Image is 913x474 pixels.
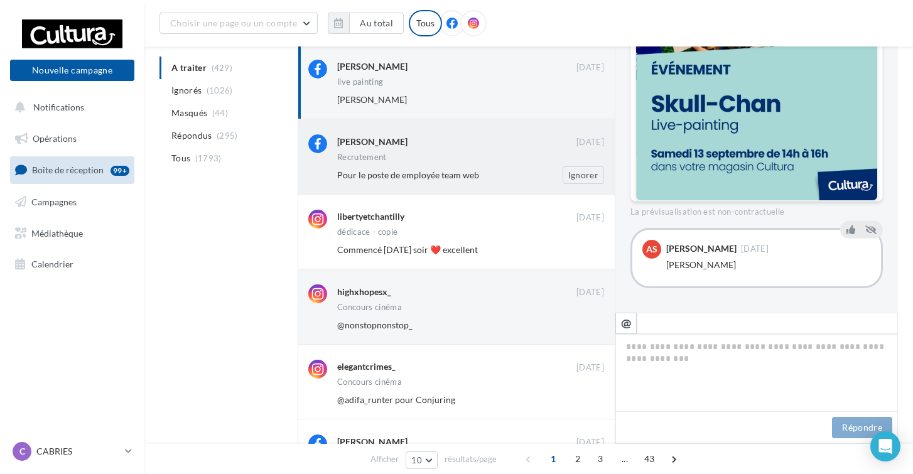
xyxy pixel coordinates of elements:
button: Au total [328,13,404,34]
a: C CABRIES [10,439,134,463]
div: La prévisualisation est non-contractuelle [630,202,883,218]
span: 1 [543,449,563,469]
p: CABRIES [36,445,120,458]
span: [PERSON_NAME] [337,94,407,105]
span: 3 [590,449,610,469]
span: ... [615,449,635,469]
div: elegantcrimes_ [337,360,396,373]
div: [PERSON_NAME] [666,244,737,253]
button: Notifications [8,94,132,121]
button: @ [615,313,637,334]
button: Nouvelle campagne [10,60,134,81]
span: [DATE] [576,62,604,73]
span: [DATE] [576,437,604,448]
span: [DATE] [576,212,604,224]
div: Open Intercom Messenger [870,431,900,461]
span: Médiathèque [31,227,83,238]
span: Calendrier [31,259,73,269]
span: Répondus [171,129,212,142]
span: Notifications [33,102,84,112]
span: (44) [212,108,228,118]
span: [DATE] [576,362,604,374]
i: @ [621,317,632,328]
span: Masqués [171,107,207,119]
span: @nonstopnonstop_ [337,320,413,330]
div: live painting [337,78,383,86]
span: C [19,445,25,458]
button: Au total [349,13,404,34]
div: 99+ [111,166,129,176]
span: Afficher [370,453,399,465]
button: Choisir une page ou un compte [159,13,318,34]
a: Boîte de réception99+ [8,156,137,183]
div: Concours cinéma [337,378,402,386]
div: [PERSON_NAME] [337,60,408,73]
span: Pour le poste de employée team web [337,170,479,180]
button: Ignorer [563,166,604,184]
span: 43 [639,449,660,469]
span: [DATE] [741,245,769,253]
span: résultats/page [445,453,497,465]
span: 2 [568,449,588,469]
div: Recrutement [337,153,387,161]
span: [DATE] [576,137,604,148]
span: (1026) [207,85,233,95]
div: dédicace - copie [337,228,397,236]
span: Ignorés [171,84,202,97]
a: Médiathèque [8,220,137,247]
div: [PERSON_NAME] [337,136,408,148]
div: libertyetchantilly [337,210,404,223]
span: Opérations [33,133,77,144]
span: (1793) [195,153,222,163]
button: Répondre [832,417,892,438]
span: Commencé [DATE] soir ❤️ excellent [337,244,478,255]
span: 10 [411,455,422,465]
div: [PERSON_NAME] [666,259,871,271]
span: AS [646,243,657,256]
div: Concours cinéma [337,303,402,311]
span: Campagnes [31,197,77,207]
div: highxhopesx_ [337,286,391,298]
button: 10 [406,451,438,469]
div: Tous [409,10,442,36]
span: Tous [171,152,190,164]
span: Boîte de réception [32,164,104,175]
span: (295) [217,131,238,141]
div: [PERSON_NAME] [337,436,408,448]
span: @adifa_runter pour Conjuring [337,394,455,405]
span: [DATE] [576,287,604,298]
a: Campagnes [8,189,137,215]
a: Calendrier [8,251,137,277]
span: Choisir une page ou un compte [170,18,297,28]
a: Opérations [8,126,137,152]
